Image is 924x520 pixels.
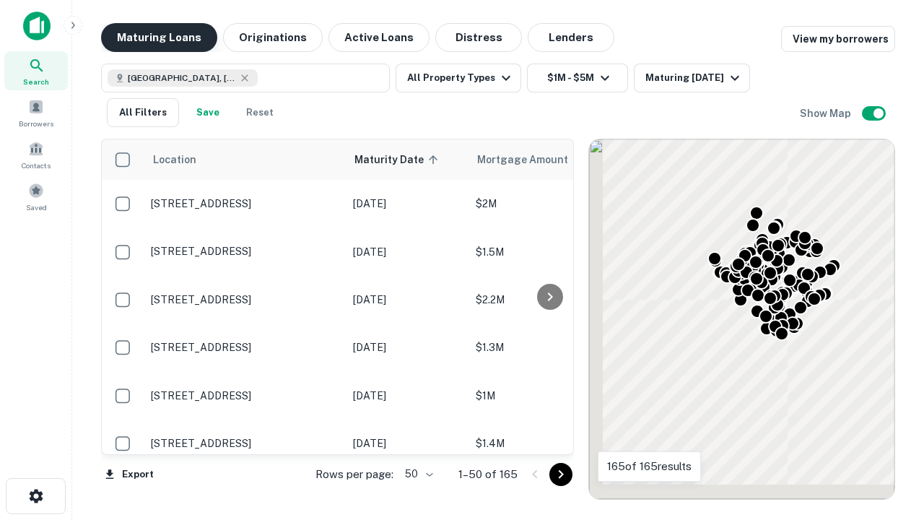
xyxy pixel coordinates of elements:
p: [DATE] [353,244,461,260]
span: Search [23,76,49,87]
p: [STREET_ADDRESS] [151,389,339,402]
a: Contacts [4,135,68,174]
div: 0 0 [589,139,894,499]
button: Reset [237,98,283,127]
a: Borrowers [4,93,68,132]
a: Saved [4,177,68,216]
p: $1M [476,388,620,404]
button: Go to next page [549,463,572,486]
p: [STREET_ADDRESS] [151,341,339,354]
p: [DATE] [353,292,461,308]
p: $1.4M [476,435,620,451]
button: Active Loans [328,23,430,52]
span: Location [152,151,196,168]
button: Distress [435,23,522,52]
span: [GEOGRAPHIC_DATA], [GEOGRAPHIC_DATA], [GEOGRAPHIC_DATA] [128,71,236,84]
p: [STREET_ADDRESS] [151,245,339,258]
button: [GEOGRAPHIC_DATA], [GEOGRAPHIC_DATA], [GEOGRAPHIC_DATA] [101,64,390,92]
th: Mortgage Amount [468,139,627,180]
button: Lenders [528,23,614,52]
span: Borrowers [19,118,53,129]
p: $1.5M [476,244,620,260]
button: Export [101,464,157,485]
img: capitalize-icon.png [23,12,51,40]
p: 1–50 of 165 [458,466,518,483]
span: Mortgage Amount [477,151,587,168]
p: [DATE] [353,388,461,404]
div: 50 [399,464,435,485]
span: Saved [26,201,47,213]
p: [DATE] [353,435,461,451]
p: 165 of 165 results [607,458,692,475]
th: Location [144,139,346,180]
div: Maturing [DATE] [645,69,744,87]
button: All Property Types [396,64,521,92]
p: Rows per page: [315,466,393,483]
button: Save your search to get updates of matches that match your search criteria. [185,98,231,127]
a: View my borrowers [781,26,895,52]
th: Maturity Date [346,139,468,180]
span: Maturity Date [354,151,443,168]
button: All Filters [107,98,179,127]
p: [STREET_ADDRESS] [151,197,339,210]
p: $2.2M [476,292,620,308]
p: $2M [476,196,620,212]
p: [STREET_ADDRESS] [151,437,339,450]
iframe: Chat Widget [852,404,924,474]
h6: Show Map [800,105,853,121]
p: $1.3M [476,339,620,355]
a: Search [4,51,68,90]
p: [DATE] [353,196,461,212]
button: Originations [223,23,323,52]
button: Maturing Loans [101,23,217,52]
button: $1M - $5M [527,64,628,92]
p: [DATE] [353,339,461,355]
span: Contacts [22,160,51,171]
p: [STREET_ADDRESS] [151,293,339,306]
button: Maturing [DATE] [634,64,750,92]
